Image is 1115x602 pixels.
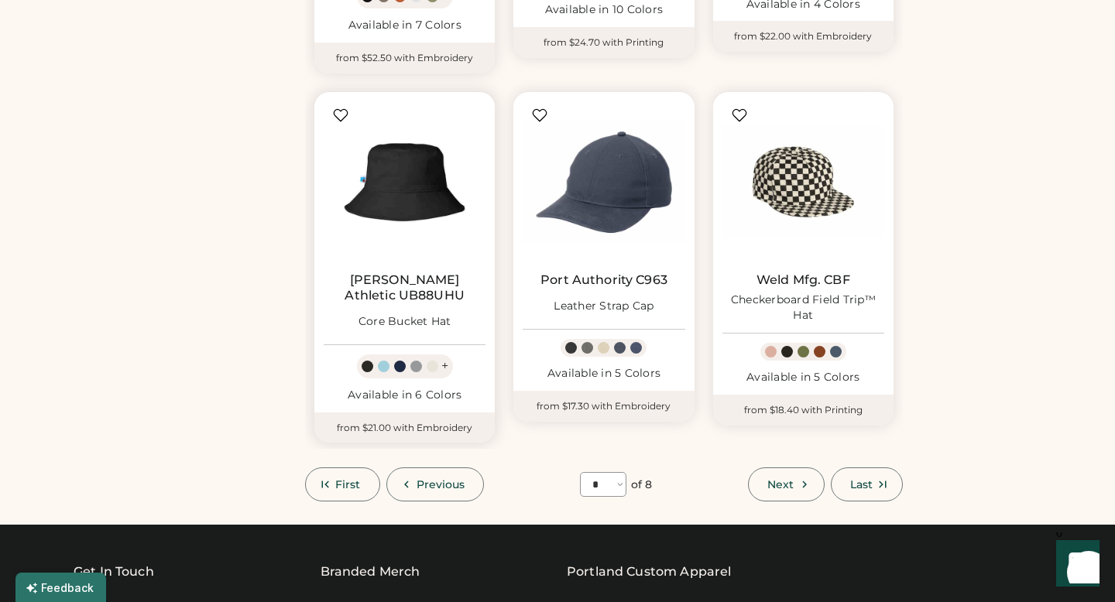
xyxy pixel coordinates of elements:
div: Checkerboard Field Trip™ Hat [722,292,884,323]
div: from $24.70 with Printing [513,27,694,58]
a: Weld Mfg. CBF [756,272,850,288]
img: Port Authority C963 Leather Strap Cap [523,101,684,263]
div: Get In Touch [74,563,154,581]
div: Core Bucket Hat [359,314,451,330]
span: Previous [417,479,465,490]
div: Available in 5 Colors [722,370,884,385]
div: from $22.00 with Embroidery [713,21,894,52]
span: Next [767,479,794,490]
div: Available in 6 Colors [324,388,485,403]
button: Next [748,467,824,501]
span: First [335,479,361,490]
a: [PERSON_NAME] Athletic UB88UHU [324,272,485,303]
div: Leather Strap Cap [554,299,654,314]
iframe: Front Chat [1041,532,1108,599]
button: Last [831,467,903,501]
span: Last [850,479,873,490]
button: First [305,467,380,501]
img: Weld Mfg. CBF Checkerboard Field Trip™ Hat [722,101,884,263]
button: Previous [386,467,485,501]
a: Portland Custom Apparel [567,563,731,581]
img: Russell Athletic UB88UHU Core Bucket Hat [324,101,485,263]
a: Port Authority C963 [540,272,667,288]
div: from $21.00 with Embroidery [314,412,495,443]
div: from $17.30 with Embroidery [513,391,694,422]
div: Available in 7 Colors [324,18,485,33]
div: Available in 5 Colors [523,366,684,381]
div: + [441,357,448,375]
div: Available in 10 Colors [523,2,684,18]
div: from $18.40 with Printing [713,395,894,426]
div: Branded Merch [321,563,420,581]
div: from $52.50 with Embroidery [314,43,495,74]
div: of 8 [631,477,652,493]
